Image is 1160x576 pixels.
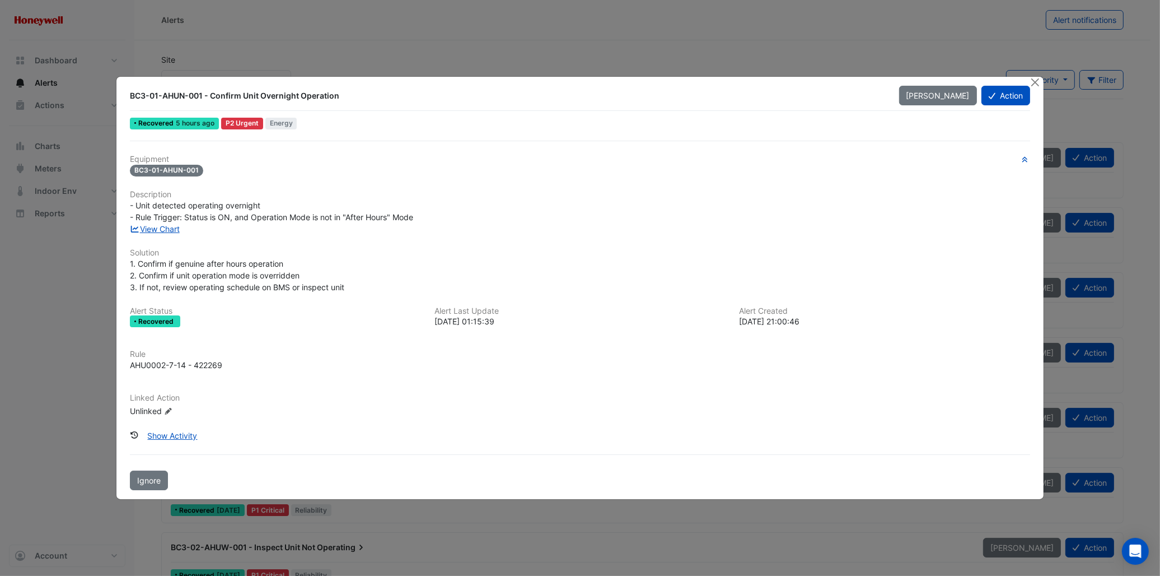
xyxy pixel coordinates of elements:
[739,306,1030,316] h6: Alert Created
[265,118,297,129] span: Energy
[130,201,413,222] span: - Unit detected operating overnight - Rule Trigger: Status is ON, and Operation Mode is not in "A...
[164,407,172,416] fa-icon: Edit Linked Action
[130,471,168,490] button: Ignore
[130,224,180,234] a: View Chart
[137,476,161,485] span: Ignore
[176,119,215,127] span: Tue 14-Oct-2025 01:15 AEDT
[1122,538,1149,565] div: Open Intercom Messenger
[130,165,203,176] span: BC3-01-AHUN-001
[899,86,977,105] button: [PERSON_NAME]
[739,315,1030,327] div: [DATE] 21:00:46
[434,306,726,316] h6: Alert Last Update
[130,350,1030,359] h6: Rule
[434,315,726,327] div: [DATE] 01:15:39
[141,426,205,445] button: Show Activity
[130,405,264,417] div: Unlinked
[221,118,263,129] div: P2 Urgent
[130,155,1030,164] h6: Equipment
[130,248,1030,258] h6: Solution
[139,318,176,325] span: Recovered
[1030,77,1041,89] button: Close
[130,359,222,371] div: AHU0002-7-14 - 422269
[130,306,421,316] h6: Alert Status
[130,190,1030,199] h6: Description
[139,120,176,127] span: Recovered
[906,91,970,100] span: [PERSON_NAME]
[130,259,344,292] span: 1. Confirm if genuine after hours operation 2. Confirm if unit operation mode is overridden 3. If...
[981,86,1030,105] button: Action
[130,393,1030,403] h6: Linked Action
[130,90,885,101] div: BC3-01-AHUN-001 - Confirm Unit Overnight Operation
